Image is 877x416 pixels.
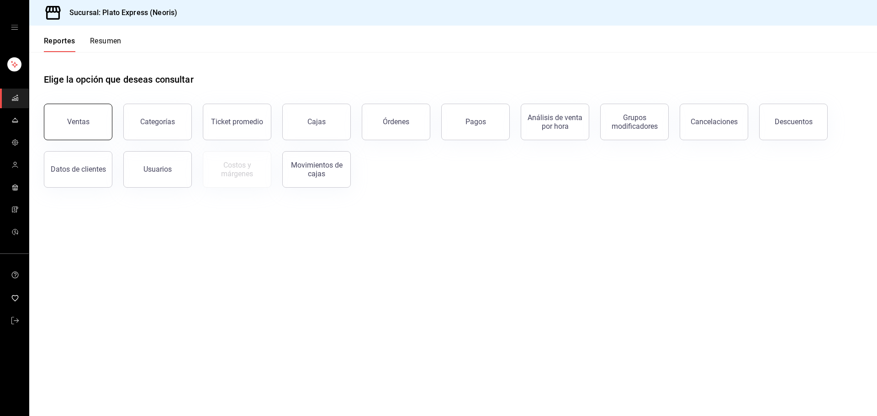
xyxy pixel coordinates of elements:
button: Cancelaciones [680,104,748,140]
div: Categorías [140,117,175,126]
button: Descuentos [759,104,828,140]
div: Usuarios [143,165,172,174]
div: Ticket promedio [211,117,263,126]
button: Contrata inventarios para ver este reporte [203,151,271,188]
button: Usuarios [123,151,192,188]
div: Grupos modificadores [606,113,663,131]
button: Análisis de venta por hora [521,104,589,140]
div: Ventas [67,117,90,126]
div: Costos y márgenes [209,161,265,178]
div: navigation tabs [44,37,122,52]
h3: Sucursal: Plato Express (Neoris) [62,7,177,18]
div: Cajas [307,116,326,127]
h1: Elige la opción que deseas consultar [44,73,194,86]
button: Pagos [441,104,510,140]
div: Movimientos de cajas [288,161,345,178]
div: Análisis de venta por hora [527,113,583,131]
button: Movimientos de cajas [282,151,351,188]
div: Pagos [465,117,486,126]
button: open drawer [11,24,18,31]
button: Datos de clientes [44,151,112,188]
button: Reportes [44,37,75,52]
div: Órdenes [383,117,409,126]
button: Ventas [44,104,112,140]
button: Categorías [123,104,192,140]
button: Resumen [90,37,122,52]
button: Ticket promedio [203,104,271,140]
div: Datos de clientes [51,165,106,174]
button: Órdenes [362,104,430,140]
div: Descuentos [775,117,813,126]
a: Cajas [282,104,351,140]
div: Cancelaciones [691,117,738,126]
button: Grupos modificadores [600,104,669,140]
